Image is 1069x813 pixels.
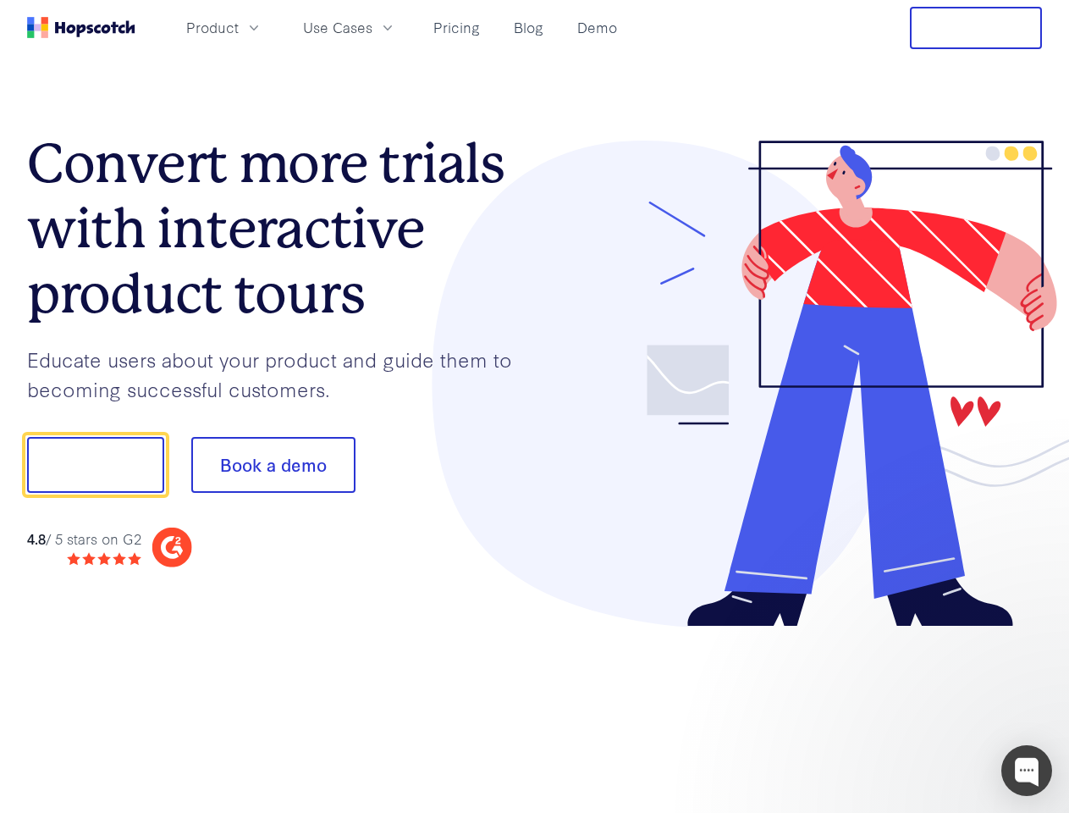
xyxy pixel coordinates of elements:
h1: Convert more trials with interactive product tours [27,131,535,326]
button: Use Cases [293,14,406,41]
strong: 4.8 [27,528,46,548]
button: Book a demo [191,437,355,493]
p: Educate users about your product and guide them to becoming successful customers. [27,345,535,403]
button: Free Trial [910,7,1042,49]
a: Home [27,17,135,38]
span: Use Cases [303,17,372,38]
a: Blog [507,14,550,41]
a: Demo [570,14,624,41]
div: / 5 stars on G2 [27,528,141,550]
span: Product [186,17,239,38]
button: Show me! [27,437,164,493]
button: Product [176,14,273,41]
a: Pricing [427,14,487,41]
